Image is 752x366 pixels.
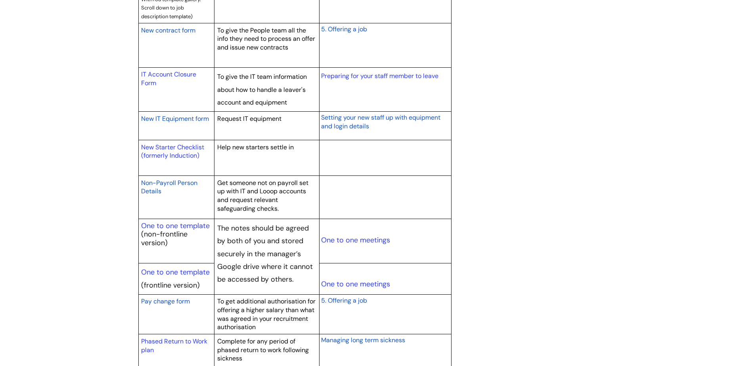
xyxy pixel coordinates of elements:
[141,221,210,231] a: One to one template
[214,219,320,295] td: The notes should be agreed by both of you and stored securely in the manager’s Google drive where...
[321,296,367,305] span: 5. Offering a job
[141,143,204,160] a: New Starter Checklist (formerly Induction)
[321,113,440,130] span: Setting your new staff up with equipment and login details
[141,230,212,247] p: (non-frontline version)
[217,26,315,51] span: To give the People team all the info they need to process an offer and issue new contracts
[217,337,309,362] span: Complete for any period of phased return to work following sickness
[321,24,367,34] a: 5. Offering a job
[138,263,214,294] td: (frontline version)
[321,25,367,33] span: 5. Offering a job
[217,297,316,331] span: To get additional authorisation for offering a higher salary than what was agreed in your recruit...
[141,26,195,34] span: New contract form
[141,178,197,196] a: Non-Payroll Person Details
[217,179,308,213] span: Get someone not on payroll set up with IT and Looop accounts and request relevant safeguarding ch...
[321,112,440,131] a: Setting your new staff up with equipment and login details
[141,114,209,123] a: New IT Equipment form
[217,114,281,123] span: Request IT equipment
[141,179,197,196] span: Non-Payroll Person Details
[321,235,390,245] a: One to one meetings
[141,267,210,277] a: One to one template
[321,335,405,345] a: Managing long term sickness
[321,279,390,289] a: One to one meetings
[217,143,294,151] span: Help new starters settle in
[141,70,196,87] a: IT Account Closure Form
[321,336,405,344] span: Managing long term sickness
[217,72,307,107] span: To give the IT team information about how to handle a leaver's account and equipment
[141,25,195,35] a: New contract form
[321,295,367,305] a: 5. Offering a job
[141,337,207,354] a: Phased Return to Work plan
[141,114,209,123] span: New IT Equipment form
[141,296,190,306] a: Pay change form
[321,72,438,80] a: Preparing for your staff member to leave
